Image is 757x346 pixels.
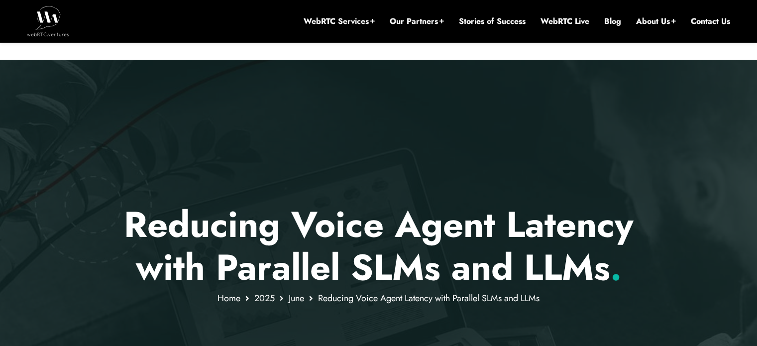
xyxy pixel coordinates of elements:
a: Stories of Success [459,16,526,27]
a: June [289,292,304,305]
span: Reducing Voice Agent Latency with Parallel SLMs and LLMs [318,292,540,305]
a: About Us [636,16,676,27]
a: WebRTC Live [541,16,589,27]
a: Contact Us [691,16,730,27]
p: Reducing Voice Agent Latency with Parallel SLMs and LLMs [87,203,670,289]
a: 2025 [254,292,275,305]
a: Blog [604,16,621,27]
a: WebRTC Services [304,16,375,27]
a: Home [217,292,240,305]
a: Our Partners [390,16,444,27]
span: . [610,241,622,293]
img: WebRTC.ventures [27,6,69,36]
